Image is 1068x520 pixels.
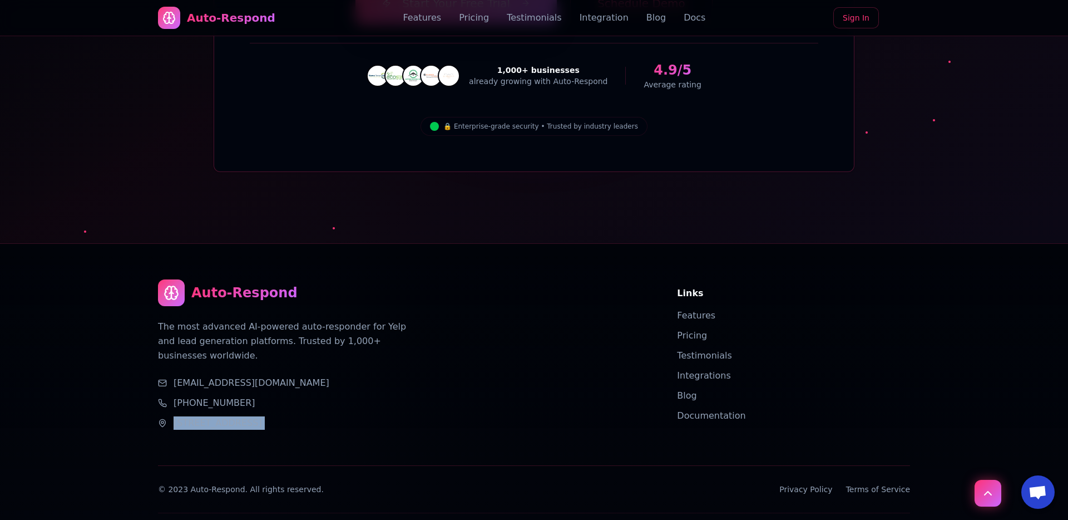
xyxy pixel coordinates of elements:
[1021,475,1055,509] a: Open chat
[158,320,407,363] p: The most advanced AI-powered auto-responder for Yelp and lead generation platforms. Trusted by 1,...
[677,370,731,381] a: Integrations
[369,67,387,85] img: HR360
[677,350,732,361] a: Testimonials
[158,7,275,29] a: Auto-Respond
[404,67,422,85] img: Anytime Roofing
[677,287,910,300] h3: Links
[469,76,607,87] div: already growing with Auto-Respond
[403,11,441,24] a: Features
[677,310,715,321] a: Features
[174,376,329,390] a: [EMAIL_ADDRESS][DOMAIN_NAME]
[646,11,666,24] a: Blog
[677,410,745,421] a: Documentation
[422,67,440,85] img: LA Shades & Blinds
[677,330,707,341] a: Pricing
[779,484,832,495] a: Privacy Policy
[507,11,562,24] a: Testimonials
[684,11,705,24] a: Docs
[174,396,255,410] a: [PHONE_NUMBER]
[158,484,324,495] div: © 2023 Auto-Respond. All rights reserved.
[975,480,1001,507] button: Scroll to top
[174,416,262,430] a: [STREET_ADDRESS]
[187,10,275,26] div: Auto-Respond
[846,484,910,495] a: Terms of Service
[387,67,404,85] img: EcoStar
[881,6,917,31] iframe: Sign in with Google Button
[644,61,701,79] div: 4.9/5
[443,122,638,131] span: 🔒 Enterprise-grade security • Trusted by industry leaders
[677,390,696,401] a: Blog
[469,65,607,76] div: 1,000+ businesses
[644,79,701,90] div: Average rating
[833,7,879,28] a: Sign In
[459,11,489,24] a: Pricing
[440,67,458,85] img: OC Builders
[580,11,629,24] a: Integration
[191,284,298,302] div: Auto-Respond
